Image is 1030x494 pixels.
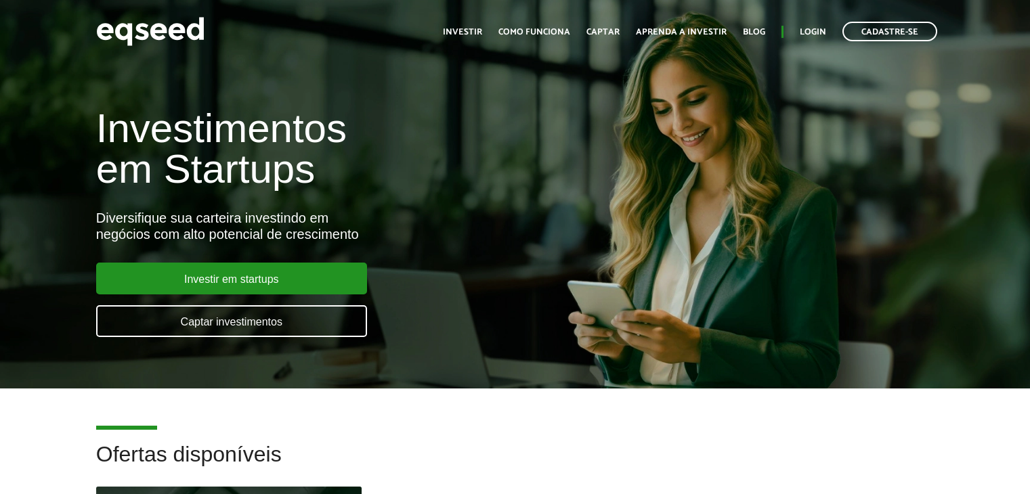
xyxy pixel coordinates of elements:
a: Como funciona [498,28,570,37]
a: Captar investimentos [96,305,367,337]
a: Login [800,28,826,37]
div: Diversifique sua carteira investindo em negócios com alto potencial de crescimento [96,210,591,242]
a: Investir em startups [96,263,367,294]
a: Investir [443,28,482,37]
a: Cadastre-se [842,22,937,41]
a: Captar [586,28,620,37]
img: EqSeed [96,14,205,49]
h1: Investimentos em Startups [96,108,591,189]
a: Blog [743,28,765,37]
h2: Ofertas disponíveis [96,443,935,487]
a: Aprenda a investir [636,28,727,37]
